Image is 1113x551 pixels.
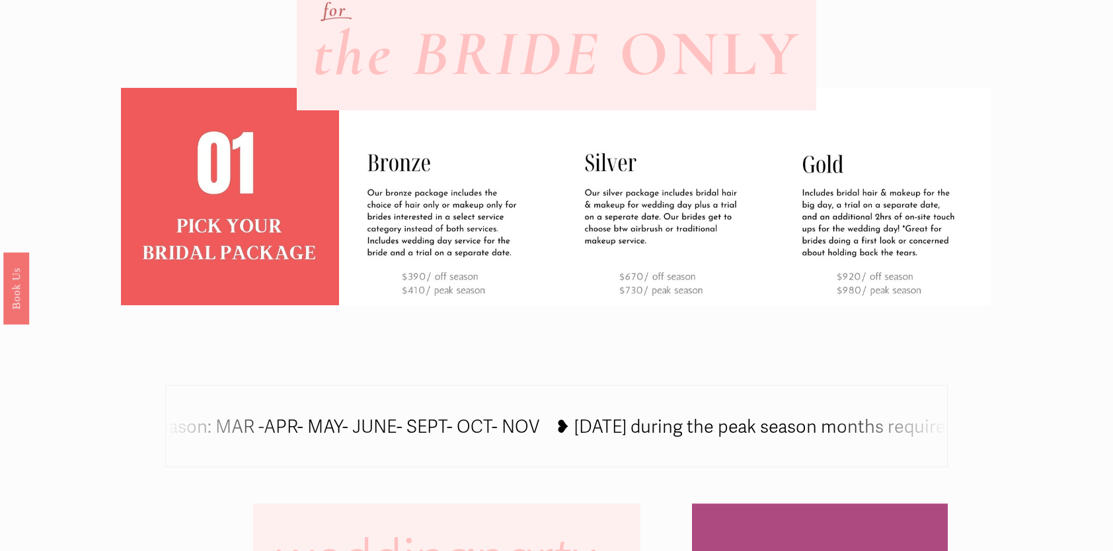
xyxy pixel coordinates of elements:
img: PACKAGES FOR THE BRIDE [774,88,991,305]
strong: ONLY [619,15,801,92]
em: the BRIDE [313,15,601,92]
a: Book Us [3,252,29,324]
img: PACKAGES FOR THE BRIDE [556,88,774,305]
img: bridal%2Bpackage.jpg [98,88,361,305]
img: PACKAGES FOR THE BRIDE [339,88,556,305]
